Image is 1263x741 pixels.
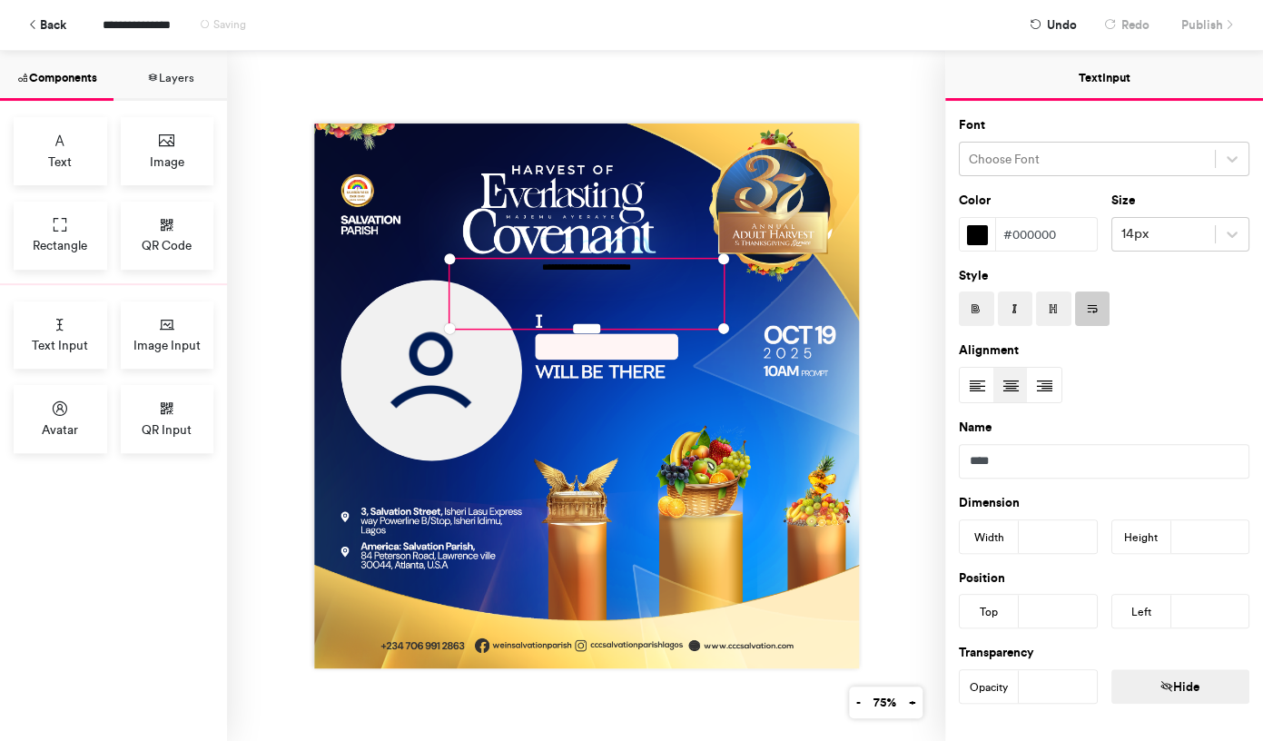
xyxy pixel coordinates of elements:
[213,18,246,31] span: Saving
[960,595,1019,629] div: Top
[959,494,1020,512] label: Dimension
[960,670,1019,705] div: Opacity
[849,687,867,718] button: -
[960,520,1019,555] div: Width
[341,281,522,461] img: Avatar
[1111,669,1250,704] button: Hide
[18,9,75,41] button: Back
[959,367,1062,403] div: Text Alignment Picker
[996,218,1097,251] div: #000000
[945,51,1263,101] button: Text Input
[1021,9,1086,41] button: Undo
[42,420,78,439] span: Avatar
[113,51,227,101] button: Layers
[1172,650,1241,719] iframe: Drift Widget Chat Controller
[32,336,88,354] span: Text Input
[959,644,1034,662] label: Transparency
[1111,192,1135,210] label: Size
[902,687,923,718] button: +
[133,336,201,354] span: Image Input
[142,236,192,254] span: QR Code
[959,419,992,437] label: Name
[959,116,985,134] label: Font
[959,192,991,210] label: Color
[142,420,192,439] span: QR Input
[1112,520,1171,555] div: Height
[959,341,1019,360] label: Alignment
[1112,595,1171,629] div: Left
[1047,9,1077,41] span: Undo
[48,153,72,171] span: Text
[33,236,87,254] span: Rectangle
[959,267,988,285] label: Style
[150,153,184,171] span: Image
[959,569,1005,588] label: Position
[866,687,903,718] button: 75%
